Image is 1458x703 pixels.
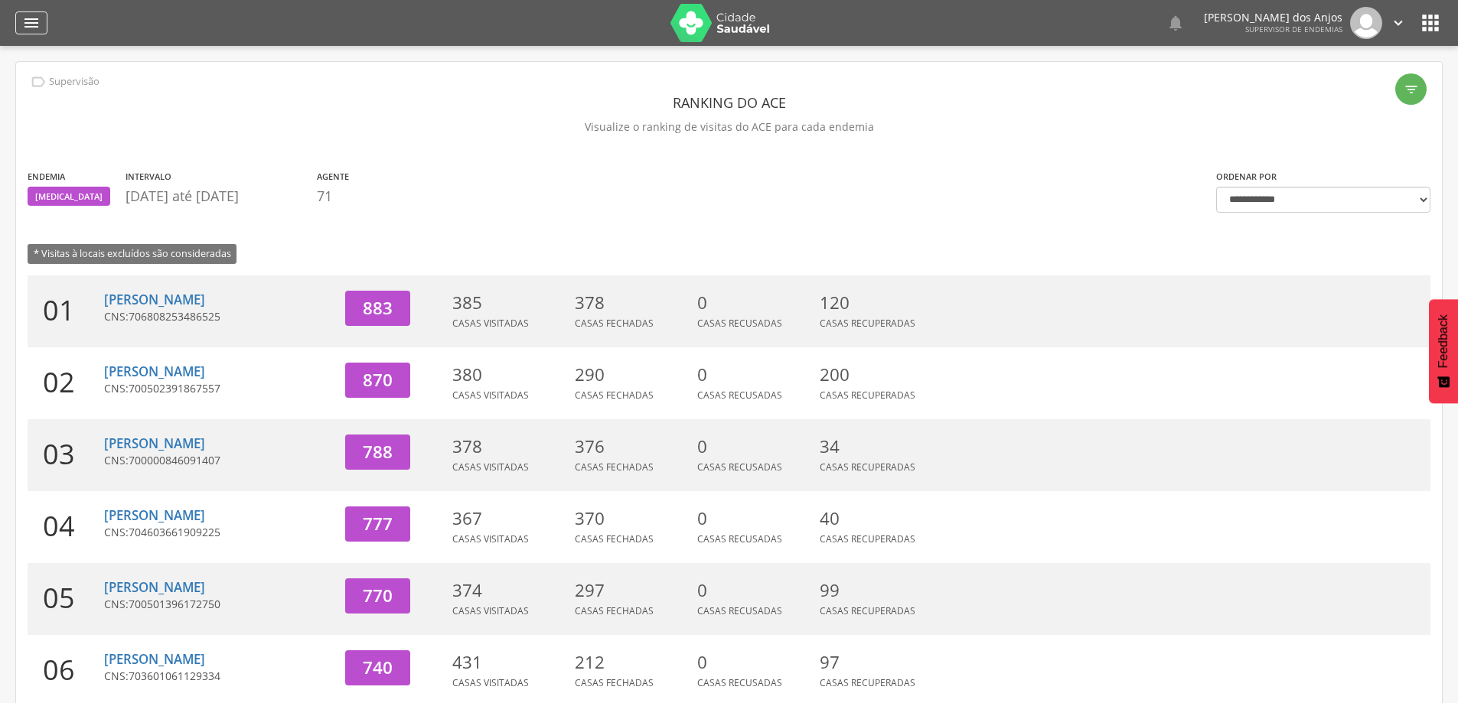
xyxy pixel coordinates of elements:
[363,656,393,679] span: 740
[452,434,567,459] p: 378
[697,434,812,459] p: 0
[129,453,220,467] span: 700000846091407
[129,381,220,395] span: 700502391867557
[575,506,690,531] p: 370
[28,116,1430,138] p: Visualize o ranking de visitas do ACE para cada endemia
[28,419,104,491] div: 03
[452,506,567,531] p: 367
[820,461,915,474] span: Casas Recuperadas
[575,291,690,315] p: 378
[697,532,782,545] span: Casas Recusadas
[575,461,654,474] span: Casas Fechadas
[363,584,393,607] span: 770
[820,532,915,545] span: Casas Recuperadas
[28,244,236,263] span: * Visitas à locais excluídos são consideradas
[1245,24,1342,34] span: Supervisor de Endemias
[697,389,782,402] span: Casas Recusadas
[820,578,934,603] p: 99
[15,11,47,34] a: 
[104,381,334,396] p: CNS:
[104,363,205,380] a: [PERSON_NAME]
[28,347,104,419] div: 02
[129,525,220,539] span: 704603661909225
[452,317,529,330] span: Casas Visitadas
[104,453,334,468] p: CNS:
[104,669,334,684] p: CNS:
[1216,171,1277,183] label: Ordenar por
[1390,15,1407,31] i: 
[575,604,654,617] span: Casas Fechadas
[1437,314,1450,368] span: Feedback
[1418,11,1443,35] i: 
[1404,82,1419,97] i: 
[104,291,205,308] a: [PERSON_NAME]
[126,171,171,183] label: Intervalo
[28,563,104,635] div: 05
[49,76,99,88] p: Supervisão
[820,317,915,330] span: Casas Recuperadas
[317,171,349,183] label: Agente
[452,578,567,603] p: 374
[697,317,782,330] span: Casas Recusadas
[104,506,205,524] a: [PERSON_NAME]
[104,578,205,596] a: [PERSON_NAME]
[820,604,915,617] span: Casas Recuperadas
[1429,299,1458,403] button: Feedback - Mostrar pesquisa
[22,14,41,32] i: 
[697,506,812,531] p: 0
[30,73,47,90] i: 
[126,187,309,207] p: [DATE] até [DATE]
[28,89,1430,116] header: Ranking do ACE
[697,650,812,675] p: 0
[820,506,934,531] p: 40
[28,491,104,563] div: 04
[129,597,220,611] span: 700501396172750
[575,317,654,330] span: Casas Fechadas
[452,363,567,387] p: 380
[575,676,654,689] span: Casas Fechadas
[363,368,393,392] span: 870
[1166,7,1185,39] a: 
[820,650,934,675] p: 97
[129,309,220,324] span: 706808253486525
[104,650,205,668] a: [PERSON_NAME]
[363,296,393,320] span: 883
[363,440,393,464] span: 788
[452,650,567,675] p: 431
[1204,12,1342,23] p: [PERSON_NAME] dos Anjos
[820,389,915,402] span: Casas Recuperadas
[104,597,334,612] p: CNS:
[452,291,567,315] p: 385
[575,578,690,603] p: 297
[35,190,103,203] span: [MEDICAL_DATA]
[104,434,205,452] a: [PERSON_NAME]
[28,275,104,347] div: 01
[697,676,782,689] span: Casas Recusadas
[697,363,812,387] p: 0
[820,291,934,315] p: 120
[129,669,220,683] span: 703601061129334
[697,461,782,474] span: Casas Recusadas
[575,532,654,545] span: Casas Fechadas
[820,363,934,387] p: 200
[697,578,812,603] p: 0
[452,604,529,617] span: Casas Visitadas
[104,309,334,324] p: CNS:
[452,461,529,474] span: Casas Visitadas
[820,676,915,689] span: Casas Recuperadas
[820,434,934,459] p: 34
[28,171,65,183] label: Endemia
[575,650,690,675] p: 212
[452,389,529,402] span: Casas Visitadas
[697,604,782,617] span: Casas Recusadas
[317,187,349,207] p: 71
[452,676,529,689] span: Casas Visitadas
[363,512,393,535] span: 777
[1390,7,1407,39] a: 
[104,525,334,540] p: CNS:
[452,532,529,545] span: Casas Visitadas
[575,363,690,387] p: 290
[697,291,812,315] p: 0
[575,389,654,402] span: Casas Fechadas
[575,434,690,459] p: 376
